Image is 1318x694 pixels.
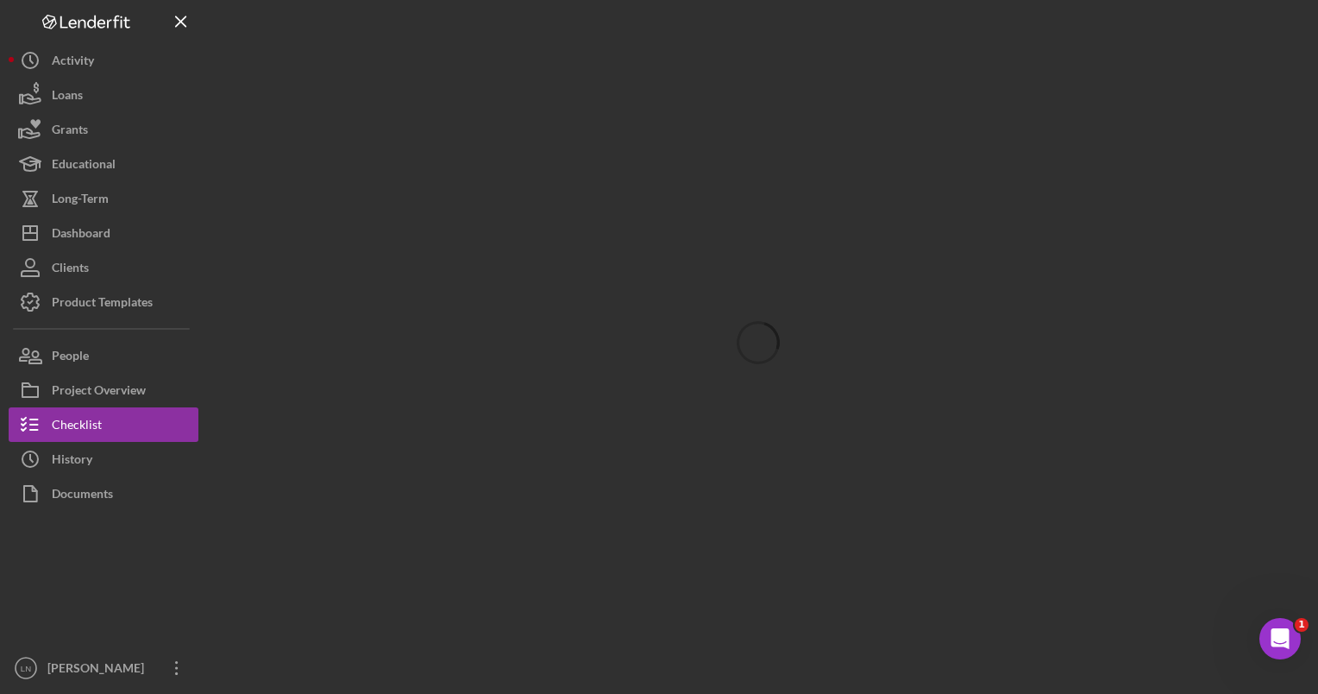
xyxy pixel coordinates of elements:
span: 1 [1295,618,1309,632]
button: LN[PERSON_NAME] [9,651,198,685]
div: Educational [52,147,116,186]
div: Clients [52,250,89,289]
button: Checklist [9,407,198,442]
div: Activity [52,43,94,82]
iframe: Intercom live chat [1259,618,1301,659]
button: Documents [9,476,198,511]
button: Loans [9,78,198,112]
div: Project Overview [52,373,146,412]
div: Checklist [52,407,102,446]
button: Clients [9,250,198,285]
button: Long-Term [9,181,198,216]
button: Activity [9,43,198,78]
div: Product Templates [52,285,153,324]
button: History [9,442,198,476]
div: Long-Term [52,181,109,220]
button: Project Overview [9,373,198,407]
button: Dashboard [9,216,198,250]
div: Dashboard [52,216,110,255]
button: Grants [9,112,198,147]
button: Educational [9,147,198,181]
div: People [52,338,89,377]
div: History [52,442,92,481]
button: Product Templates [9,285,198,319]
div: Loans [52,78,83,117]
div: Documents [52,476,113,515]
div: Grants [52,112,88,151]
button: People [9,338,198,373]
div: [PERSON_NAME] [43,651,155,690]
text: LN [21,664,31,673]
